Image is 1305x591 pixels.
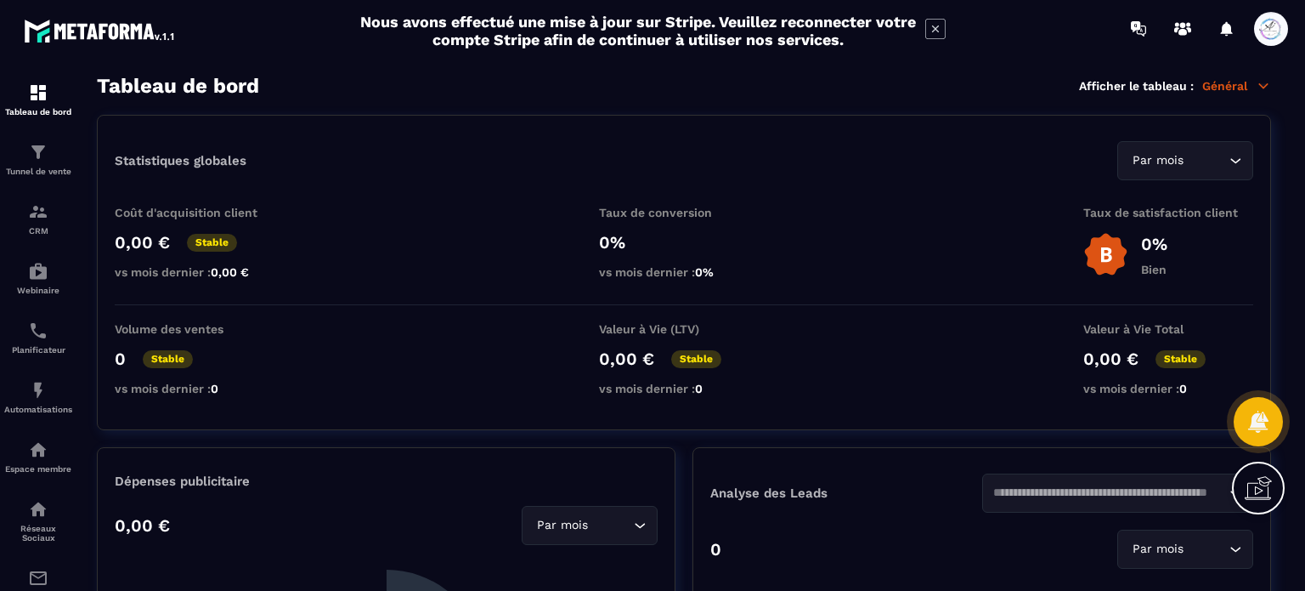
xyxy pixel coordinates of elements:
[28,82,48,103] img: formation
[710,539,721,560] p: 0
[97,74,259,98] h3: Tableau de bord
[28,499,48,520] img: social-network
[24,15,177,46] img: logo
[4,189,72,248] a: formationformationCRM
[4,107,72,116] p: Tableau de bord
[115,515,170,536] p: 0,00 €
[4,524,72,543] p: Réseaux Sociaux
[1187,540,1225,559] input: Search for option
[1179,382,1187,395] span: 0
[982,474,1254,513] div: Search for option
[4,286,72,295] p: Webinaire
[4,405,72,414] p: Automatisations
[115,232,170,253] p: 0,00 €
[115,153,246,168] p: Statistiques globales
[1141,234,1167,254] p: 0%
[4,464,72,474] p: Espace membre
[599,382,769,395] p: vs mois dernier :
[993,484,1226,503] input: Search for option
[1117,141,1253,180] div: Search for option
[211,265,249,279] span: 0,00 €
[4,167,72,176] p: Tunnel de vente
[4,308,72,367] a: schedulerschedulerPlanificateur
[28,380,48,401] img: automations
[1155,350,1206,368] p: Stable
[28,261,48,281] img: automations
[1083,382,1253,395] p: vs mois dernier :
[4,248,72,308] a: automationsautomationsWebinaire
[591,516,630,535] input: Search for option
[4,427,72,486] a: automationsautomationsEspace membre
[671,350,721,368] p: Stable
[28,440,48,460] img: automations
[1141,263,1167,276] p: Bien
[28,568,48,588] img: email
[115,349,126,369] p: 0
[533,516,591,535] span: Par mois
[710,486,982,501] p: Analyse des Leads
[4,70,72,129] a: formationformationTableau de bord
[1128,540,1187,559] span: Par mois
[1083,322,1253,336] p: Valeur à Vie Total
[115,382,285,395] p: vs mois dernier :
[28,321,48,341] img: scheduler
[1128,151,1187,170] span: Par mois
[522,506,658,545] div: Search for option
[115,474,658,489] p: Dépenses publicitaire
[1079,79,1194,93] p: Afficher le tableau :
[115,265,285,279] p: vs mois dernier :
[4,367,72,427] a: automationsautomationsAutomatisations
[359,13,917,48] h2: Nous avons effectué une mise à jour sur Stripe. Veuillez reconnecter votre compte Stripe afin de ...
[1202,78,1271,94] p: Général
[4,129,72,189] a: formationformationTunnel de vente
[143,350,193,368] p: Stable
[28,202,48,222] img: formation
[599,265,769,279] p: vs mois dernier :
[695,382,703,395] span: 0
[1083,349,1138,369] p: 0,00 €
[4,226,72,236] p: CRM
[599,206,769,219] p: Taux de conversion
[187,234,237,252] p: Stable
[1117,530,1253,569] div: Search for option
[28,142,48,162] img: formation
[599,349,654,369] p: 0,00 €
[695,265,714,279] span: 0%
[1083,232,1128,277] img: b-badge-o.b3b20ee6.svg
[1083,206,1253,219] p: Taux de satisfaction client
[115,206,285,219] p: Coût d'acquisition client
[211,382,218,395] span: 0
[4,345,72,355] p: Planificateur
[599,322,769,336] p: Valeur à Vie (LTV)
[599,232,769,253] p: 0%
[1187,151,1225,170] input: Search for option
[4,486,72,555] a: social-networksocial-networkRéseaux Sociaux
[115,322,285,336] p: Volume des ventes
